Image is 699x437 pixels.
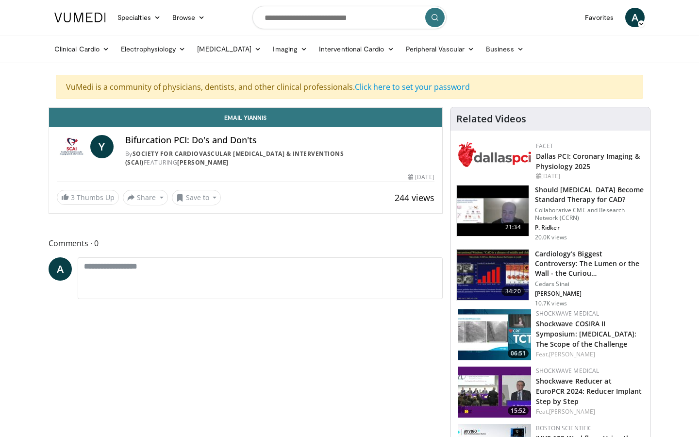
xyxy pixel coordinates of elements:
div: Feat. [536,407,642,416]
a: Business [480,39,530,59]
p: [PERSON_NAME] [535,290,644,298]
img: c35ce14a-3a80-4fd3-b91e-c59d4b4f33e6.150x105_q85_crop-smart_upscale.jpg [458,309,531,360]
span: 21:34 [501,222,525,232]
a: Electrophysiology [115,39,191,59]
a: Shockwave Medical [536,367,599,375]
a: Browse [166,8,211,27]
a: Clinical Cardio [49,39,115,59]
a: FACET [536,142,554,150]
a: Click here to set your password [355,82,470,92]
a: A [49,257,72,281]
span: Comments 0 [49,237,443,250]
a: Society for Cardiovascular [MEDICAL_DATA] & Interventions (SCAI) [125,150,344,167]
a: Specialties [112,8,166,27]
img: Society for Cardiovascular Angiography & Interventions (SCAI) [57,135,86,158]
a: Peripheral Vascular [400,39,480,59]
img: fadbcca3-3c72-4f96-a40d-f2c885e80660.150x105_q85_crop-smart_upscale.jpg [458,367,531,418]
a: 34:20 Cardiology’s Biggest Controversy: The Lumen or the Wall - the Curiou… Cedars Sinai [PERSON_... [456,249,644,307]
div: By FEATURING [125,150,434,167]
input: Search topics, interventions [252,6,447,29]
a: Email Yiannis [49,108,442,127]
a: Shockwave Medical [536,309,599,318]
div: Feat. [536,350,642,359]
img: VuMedi Logo [54,13,106,22]
button: Save to [172,190,221,205]
p: Collaborative CME and Research Network (CCRN) [535,206,644,222]
a: Boston Scientific [536,424,592,432]
img: 939357b5-304e-4393-95de-08c51a3c5e2a.png.150x105_q85_autocrop_double_scale_upscale_version-0.2.png [458,142,531,167]
video-js: Video Player [49,107,442,108]
span: 244 views [395,192,434,203]
h4: Related Videos [456,113,526,125]
a: [PERSON_NAME] [549,407,595,416]
span: 34:20 [501,286,525,296]
a: Dallas PCI: Coronary Imaging & Physiology 2025 [536,151,640,171]
span: 15:52 [508,406,529,415]
img: d453240d-5894-4336-be61-abca2891f366.150x105_q85_crop-smart_upscale.jpg [457,250,529,300]
span: 06:51 [508,349,529,358]
a: [MEDICAL_DATA] [191,39,267,59]
a: 3 Thumbs Up [57,190,119,205]
a: A [625,8,645,27]
a: 06:51 [458,309,531,360]
a: Interventional Cardio [313,39,400,59]
img: eb63832d-2f75-457d-8c1a-bbdc90eb409c.150x105_q85_crop-smart_upscale.jpg [457,185,529,236]
a: Shockwave COSIRA II Symposium: [MEDICAL_DATA]: The Scope of the Challenge [536,319,637,349]
a: 15:52 [458,367,531,418]
a: Y [90,135,114,158]
span: 3 [71,193,75,202]
div: [DATE] [408,173,434,182]
h3: Should [MEDICAL_DATA] Become Standard Therapy for CAD? [535,185,644,204]
div: VuMedi is a community of physicians, dentists, and other clinical professionals. [56,75,643,99]
a: [PERSON_NAME] [549,350,595,358]
p: Cedars Sinai [535,280,644,288]
div: [DATE] [536,172,642,181]
p: P. Ridker [535,224,644,232]
h3: Cardiology’s Biggest Controversy: The Lumen or the Wall - the Curiou… [535,249,644,278]
a: Imaging [267,39,313,59]
a: 21:34 Should [MEDICAL_DATA] Become Standard Therapy for CAD? Collaborative CME and Research Netwo... [456,185,644,241]
p: 20.0K views [535,234,567,241]
a: Shockwave Reducer at EuroPCR 2024: Reducer Implant Step by Step [536,376,642,406]
button: Share [123,190,168,205]
p: 10.7K views [535,300,567,307]
a: Favorites [579,8,619,27]
h4: Bifurcation PCI: Do's and Don'ts [125,135,434,146]
a: [PERSON_NAME] [177,158,229,167]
